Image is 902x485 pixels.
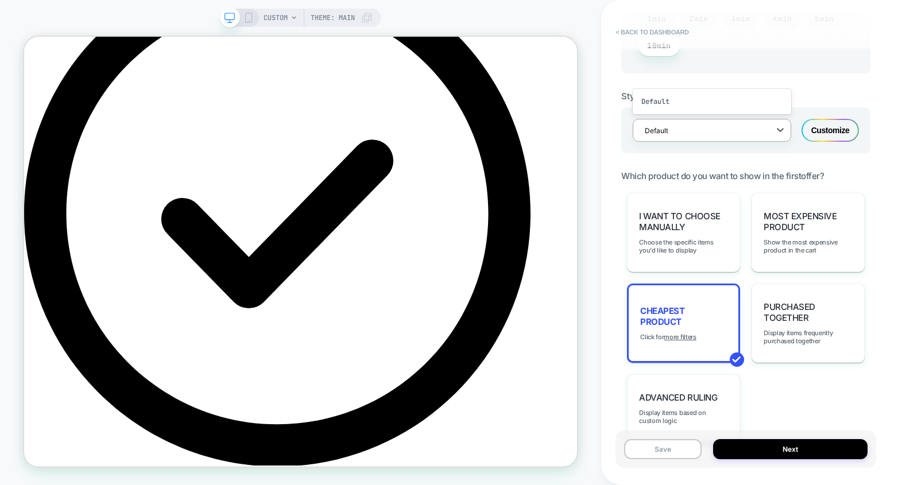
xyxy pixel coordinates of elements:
[773,14,792,24] span: 4min
[624,439,702,459] button: Save
[639,409,728,425] span: Display items based on custom logic
[640,333,696,341] span: Click for
[764,301,853,323] span: Purchased Together
[713,439,868,459] button: Next
[621,170,824,181] span: Which product do you want to show in the first offer?
[610,23,694,41] button: < back to dashboard
[639,211,728,232] span: I want to choose manually
[639,392,717,403] span: Advanced Ruling
[633,91,791,112] div: Default
[815,14,834,24] span: 5min
[764,211,853,232] span: Most Expensive Product
[764,329,853,345] span: Display items frequently purchased together
[764,238,853,254] span: Show the most expensive product in the cart
[689,14,708,24] span: 2min
[311,9,355,27] span: Theme: MAIN
[621,91,870,102] div: Styling
[639,238,728,254] span: Choose the specific items you'd like to display
[647,14,666,24] span: 1min
[640,305,727,327] span: Cheapest Product
[264,9,288,27] span: CUSTOM
[647,41,671,51] span: 10min
[731,14,750,24] span: 3min
[664,333,696,341] u: more filters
